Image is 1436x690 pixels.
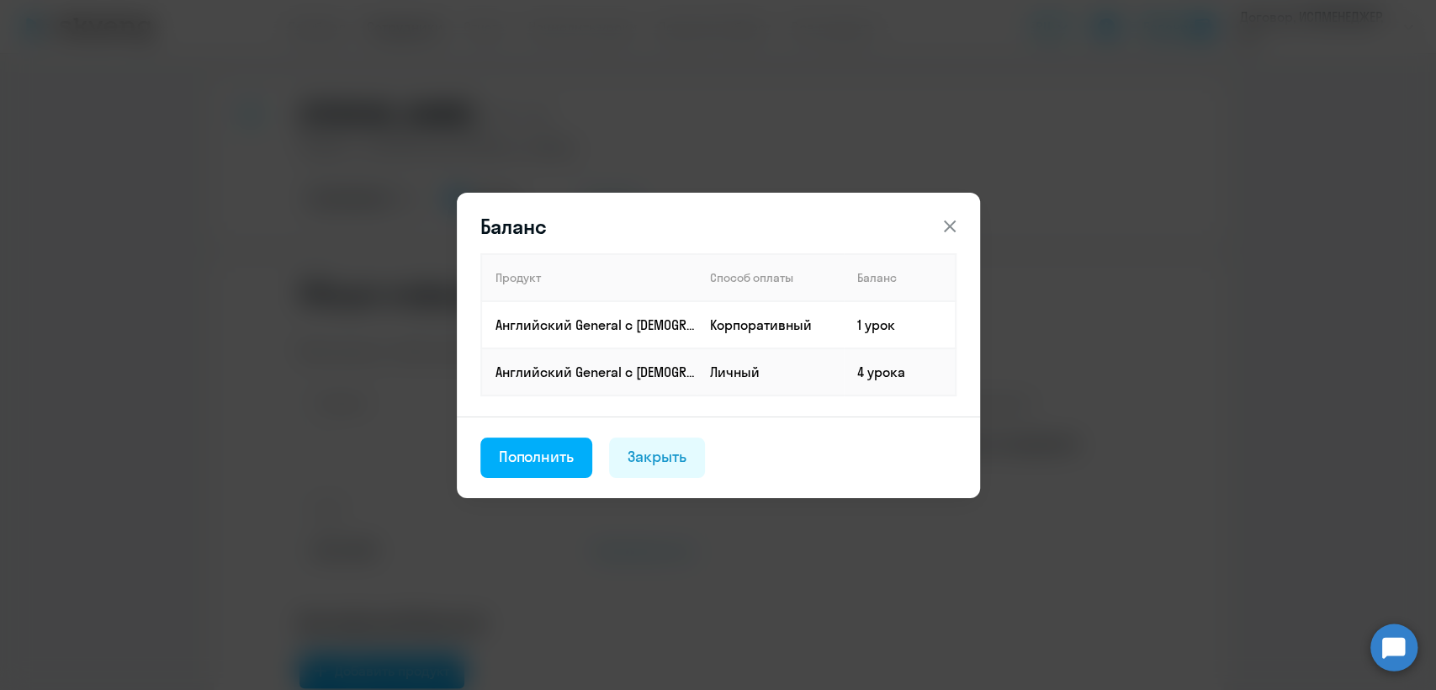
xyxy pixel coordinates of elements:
p: Английский General с [DEMOGRAPHIC_DATA] преподавателем [495,316,696,334]
header: Баланс [457,213,980,240]
td: 4 урока [844,348,956,395]
p: Английский General с [DEMOGRAPHIC_DATA] преподавателем [495,363,696,381]
div: Пополнить [499,446,575,468]
td: 1 урок [844,301,956,348]
td: Личный [697,348,844,395]
div: Закрыть [628,446,686,468]
button: Закрыть [609,438,705,478]
button: Пополнить [480,438,593,478]
th: Продукт [481,254,697,301]
th: Баланс [844,254,956,301]
th: Способ оплаты [697,254,844,301]
td: Корпоративный [697,301,844,348]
